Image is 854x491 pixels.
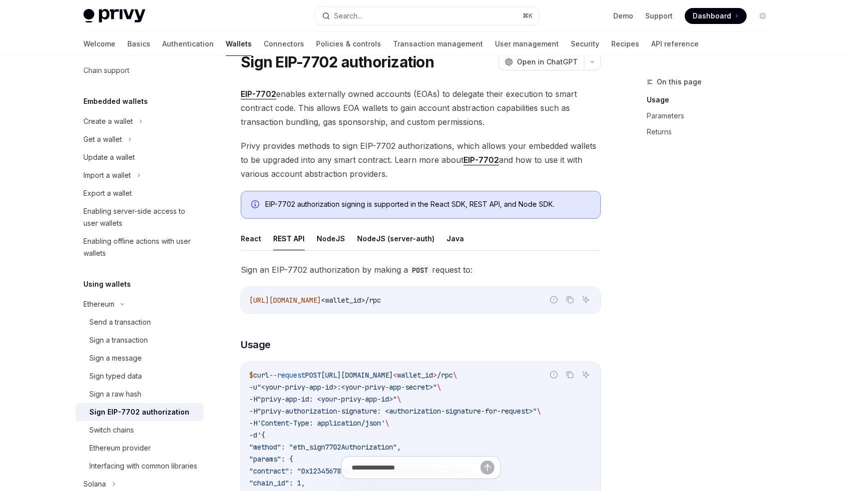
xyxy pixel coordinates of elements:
span: "privy-app-id: <your-privy-app-id>" [257,395,397,404]
span: ⌘ K [522,12,533,20]
span: $ [249,371,253,380]
a: Returns [647,124,779,140]
a: EIP-7702 [463,155,499,165]
span: \ [385,419,389,428]
a: Welcome [83,32,115,56]
a: Send a transaction [75,313,203,331]
span: \ [437,383,441,392]
span: 'Content-Type: application/json' [257,419,385,428]
button: React [241,227,261,250]
a: Policies & controls [316,32,381,56]
span: d [429,371,433,380]
span: wallet_i [397,371,429,380]
span: curl [253,371,269,380]
span: < [393,371,397,380]
div: Solana [83,478,106,490]
span: POST [305,371,321,380]
span: <wallet_id>/rpc [321,296,381,305]
h1: Sign EIP-7702 authorization [241,53,434,71]
a: Usage [647,92,779,108]
span: -u [249,383,257,392]
button: Copy the contents from the code block [563,368,576,381]
a: Support [645,11,673,21]
button: Report incorrect code [547,368,560,381]
span: "method": "eth_sign7702Authorization", [249,443,401,452]
div: Import a wallet [83,169,131,181]
button: Ask AI [579,368,592,381]
a: Sign EIP-7702 authorization [75,403,203,421]
a: Sign a message [75,349,203,367]
span: -H [249,419,257,428]
span: Open in ChatGPT [517,57,578,67]
span: Privy provides methods to sign EIP-7702 authorizations, which allows your embedded wallets to be ... [241,139,601,181]
span: -H [249,407,257,416]
a: Parameters [647,108,779,124]
h5: Using wallets [83,278,131,290]
span: On this page [657,76,702,88]
div: EIP-7702 authorization signing is supported in the React SDK, REST API, and Node SDK. [265,199,590,210]
span: Usage [241,338,271,352]
a: Dashboard [685,8,747,24]
div: Ethereum [83,298,114,310]
div: Switch chains [89,424,134,436]
button: Search...⌘K [315,7,539,25]
span: [URL][DOMAIN_NAME] [249,296,321,305]
svg: Info [251,200,261,210]
a: Enabling offline actions with user wallets [75,232,203,262]
button: NodeJS (server-auth) [357,227,434,250]
div: Sign EIP-7702 authorization [89,406,189,418]
h5: Embedded wallets [83,95,148,107]
img: light logo [83,9,145,23]
button: Send message [480,461,494,475]
a: Connectors [264,32,304,56]
span: Dashboard [693,11,731,21]
div: Sign a message [89,352,142,364]
div: Sign typed data [89,370,142,382]
a: EIP-7702 [241,89,276,99]
span: "privy-authorization-signature: <authorization-signature-for-request>" [257,407,537,416]
div: Search... [334,10,362,22]
div: Ethereum provider [89,442,151,454]
span: /rpc [437,371,453,380]
div: Get a wallet [83,133,122,145]
div: Sign a raw hash [89,388,141,400]
button: REST API [273,227,305,250]
span: \ [453,371,457,380]
span: -d [249,431,257,440]
a: API reference [651,32,699,56]
a: Sign typed data [75,367,203,385]
a: Update a wallet [75,148,203,166]
a: Transaction management [393,32,483,56]
code: POST [408,265,432,276]
a: Recipes [611,32,639,56]
span: [URL][DOMAIN_NAME] [321,371,393,380]
button: Toggle dark mode [755,8,771,24]
span: -H [249,395,257,404]
div: Enabling offline actions with user wallets [83,235,197,259]
a: Authentication [162,32,214,56]
a: Export a wallet [75,184,203,202]
div: Update a wallet [83,151,135,163]
span: Sign an EIP-7702 authorization by making a request to: [241,263,601,277]
div: Enabling server-side access to user wallets [83,205,197,229]
a: User management [495,32,559,56]
a: Sign a transaction [75,331,203,349]
span: "<your-privy-app-id>:<your-privy-app-secret>" [257,383,437,392]
span: '{ [257,431,265,440]
a: Enabling server-side access to user wallets [75,202,203,232]
a: Wallets [226,32,252,56]
button: Copy the contents from the code block [563,293,576,306]
a: Basics [127,32,150,56]
button: NodeJS [317,227,345,250]
a: Ethereum provider [75,439,203,457]
a: Security [571,32,599,56]
div: Interfacing with common libraries [89,460,197,472]
div: Export a wallet [83,187,132,199]
span: --request [269,371,305,380]
span: \ [397,395,401,404]
div: Sign a transaction [89,334,148,346]
button: Open in ChatGPT [498,53,584,70]
div: Create a wallet [83,115,133,127]
span: > [433,371,437,380]
button: Report incorrect code [547,293,560,306]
